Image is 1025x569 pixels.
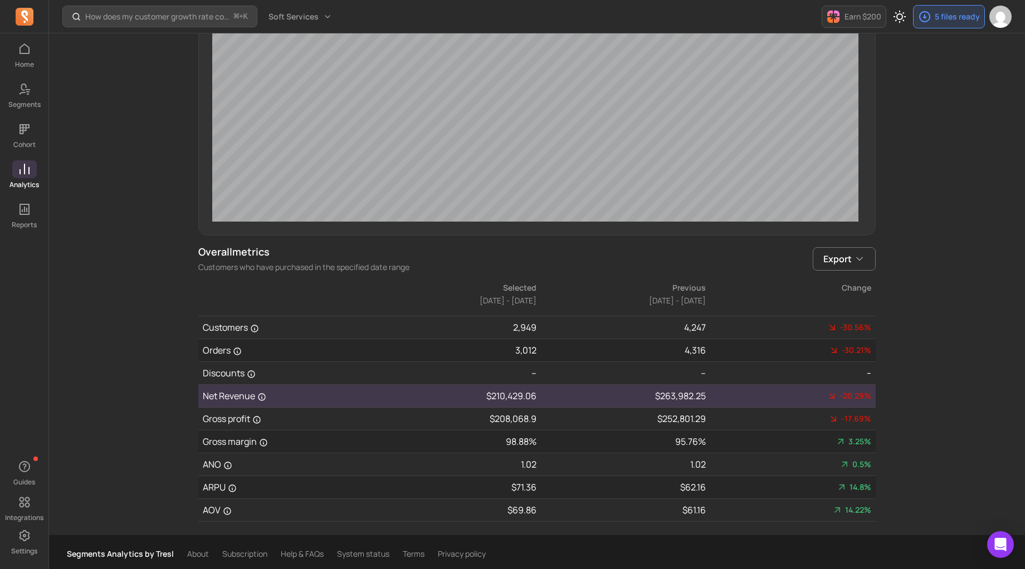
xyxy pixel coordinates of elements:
span: + [234,11,248,22]
td: $71.36 [368,476,537,499]
button: Export [813,247,876,271]
p: Analytics [9,180,39,189]
p: Selected [368,282,536,293]
td: -- [537,362,706,385]
td: 95.76% [537,430,706,453]
td: 4,247 [537,316,706,339]
kbd: K [243,12,248,21]
td: Net Revenue [198,385,368,408]
td: $208,068.9 [368,408,537,430]
span: [DATE] - [DATE] [649,295,706,306]
p: Cohort [13,140,36,149]
span: -17.69% [841,413,871,424]
a: System status [337,548,389,560]
p: Guides [13,478,35,487]
span: Export [823,252,852,266]
td: $210,429.06 [368,385,537,408]
a: Subscription [222,548,267,560]
td: ANO [198,453,368,476]
span: [DATE] - [DATE] [480,295,536,306]
span: -30.56% [840,322,871,333]
td: $62.16 [537,476,706,499]
span: -20.29% [839,390,871,401]
button: Earn $200 [822,6,886,28]
td: $61.16 [537,499,706,522]
span: -- [867,367,871,379]
kbd: ⌘ [233,10,240,24]
button: Toggle dark mode [889,6,911,28]
img: avatar [989,6,1012,28]
span: Soft Services [269,11,319,22]
td: 3,012 [368,339,537,362]
td: 1.02 [368,453,537,476]
td: Gross profit [198,408,368,430]
p: How does my customer growth rate compare to similar stores? [85,11,230,22]
p: Settings [11,547,37,556]
p: Reports [12,220,37,229]
a: Help & FAQs [281,548,324,560]
a: Terms [403,548,424,560]
td: Discounts [198,362,368,385]
button: How does my customer growth rate compare to similar stores?⌘+K [62,6,257,27]
td: ARPU [198,476,368,499]
td: 1.02 [537,453,706,476]
div: Open Intercom Messenger [987,531,1014,558]
span: 14.22% [845,504,871,516]
td: $263,982.25 [537,385,706,408]
a: Privacy policy [438,548,486,560]
td: $69.86 [368,499,537,522]
td: 98.88% [368,430,537,453]
span: 14.8% [850,482,871,493]
p: Previous [538,282,706,293]
p: Segments Analytics by Tresl [67,548,174,560]
td: 4,316 [537,339,706,362]
td: $252,801.29 [537,408,706,430]
td: Customers [198,316,368,339]
p: Overall metrics [198,244,409,259]
p: Home [15,60,34,69]
button: 5 files ready [913,5,985,28]
span: 3.25% [848,436,871,447]
p: Earn $200 [845,11,881,22]
p: Segments [8,100,41,109]
p: Customers who have purchased in the specified date range [198,262,409,273]
td: -- [368,362,537,385]
button: Guides [12,455,37,489]
span: 0.5% [852,459,871,470]
td: AOV [198,499,368,522]
p: Integrations [5,513,43,522]
p: Change [707,282,871,293]
td: Orders [198,339,368,362]
td: 2,949 [368,316,537,339]
button: Soft Services [262,7,339,27]
span: -30.21% [842,345,871,356]
td: Gross margin [198,430,368,453]
p: 5 files ready [935,11,980,22]
a: About [187,548,209,560]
